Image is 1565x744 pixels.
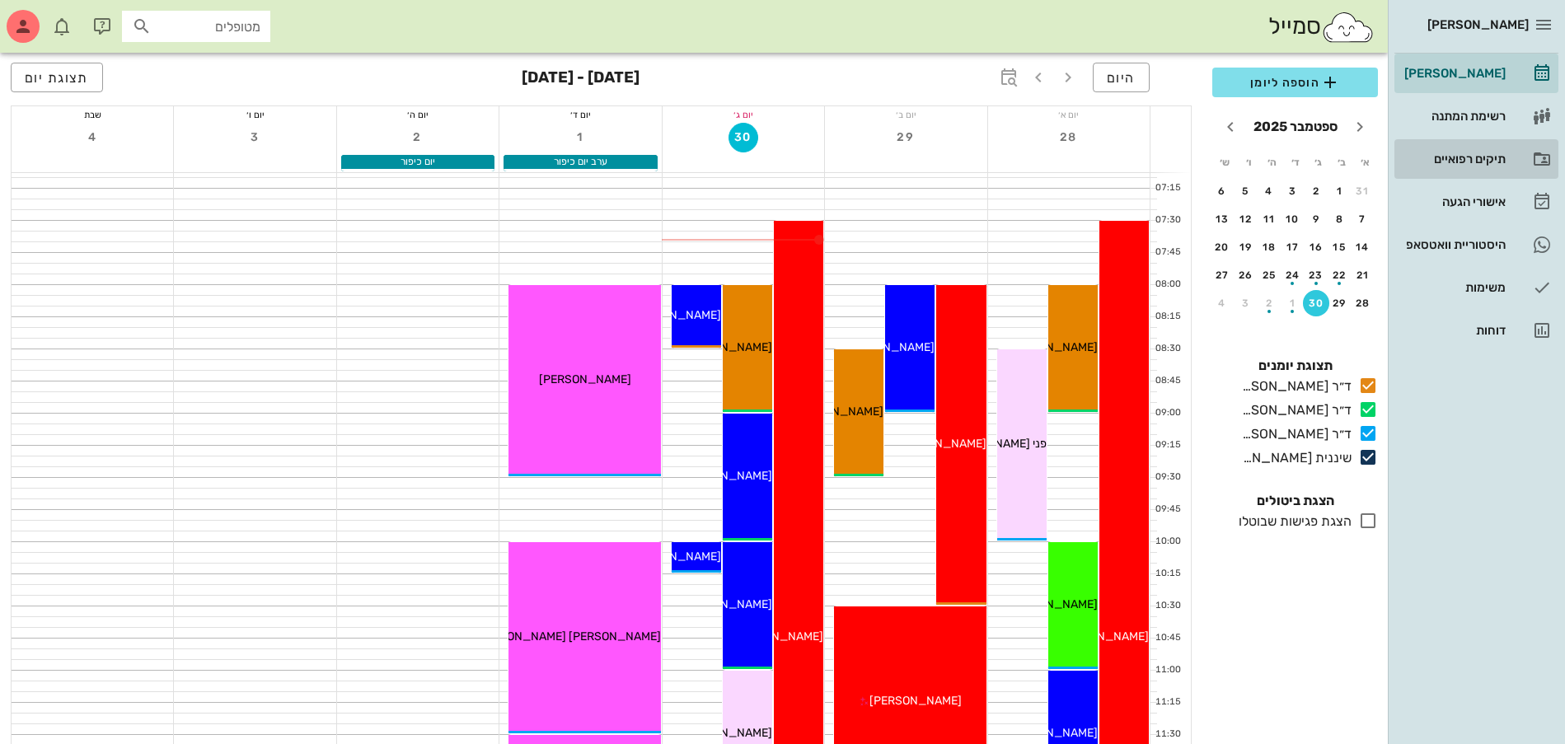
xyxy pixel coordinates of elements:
[499,106,661,123] div: יום ד׳
[680,469,772,483] span: [PERSON_NAME]
[1150,374,1184,388] div: 08:45
[1150,470,1184,484] div: 09:30
[988,106,1150,123] div: יום א׳
[1280,241,1306,253] div: 17
[629,550,721,564] span: [PERSON_NAME]
[1233,262,1259,288] button: 26
[1280,297,1306,309] div: 1
[49,13,59,23] span: תג
[1327,213,1353,225] div: 8
[1107,70,1136,86] span: היום
[1212,68,1378,97] button: הוספה ליומן
[12,106,173,123] div: שבת
[1280,178,1306,204] button: 3
[1355,148,1376,176] th: א׳
[474,629,661,643] span: [PERSON_NAME] [PERSON_NAME]
[680,597,772,611] span: [PERSON_NAME]
[1350,297,1376,309] div: 28
[842,340,935,354] span: [PERSON_NAME]
[1057,629,1149,643] span: [PERSON_NAME]
[1214,148,1235,176] th: ש׳
[1350,290,1376,316] button: 28
[1401,67,1506,80] div: [PERSON_NAME]
[1350,185,1376,197] div: 31
[1303,234,1329,260] button: 16
[337,106,499,123] div: יום ה׳
[1256,234,1282,260] button: 18
[731,629,823,643] span: [PERSON_NAME]
[1150,599,1184,613] div: 10:30
[1303,178,1329,204] button: 2
[1308,148,1329,176] th: ג׳
[1256,206,1282,232] button: 11
[1054,130,1084,144] span: 28
[401,156,435,167] span: יום כיפור
[1150,728,1184,742] div: 11:30
[1401,152,1506,166] div: תיקים רפואיים
[1235,400,1352,420] div: ד״ר [PERSON_NAME]
[891,123,921,152] button: 29
[729,123,758,152] button: 30
[1327,234,1353,260] button: 15
[566,130,596,144] span: 1
[1327,178,1353,204] button: 1
[1280,185,1306,197] div: 3
[1093,63,1150,92] button: היום
[1233,213,1259,225] div: 12
[680,726,772,740] span: [PERSON_NAME]
[1350,234,1376,260] button: 14
[1150,631,1184,645] div: 10:45
[1209,290,1235,316] button: 4
[1394,54,1558,93] a: [PERSON_NAME]
[1256,241,1282,253] div: 18
[680,340,772,354] span: [PERSON_NAME]
[1350,262,1376,288] button: 21
[1401,324,1506,337] div: דוחות
[1280,269,1306,281] div: 24
[1261,148,1282,176] th: ה׳
[1303,290,1329,316] button: 30
[1394,139,1558,179] a: תיקים רפואיים
[1150,406,1184,420] div: 09:00
[1280,213,1306,225] div: 10
[869,694,962,708] span: [PERSON_NAME]
[1233,234,1259,260] button: 19
[1235,424,1352,444] div: ד״ר [PERSON_NAME]
[1256,297,1282,309] div: 2
[1280,206,1306,232] button: 10
[1216,112,1245,142] button: חודש הבא
[1256,178,1282,204] button: 4
[1350,213,1376,225] div: 7
[1235,448,1352,468] div: שיננית [PERSON_NAME]
[1233,178,1259,204] button: 5
[1209,269,1235,281] div: 27
[241,123,270,152] button: 3
[1256,185,1282,197] div: 4
[1150,278,1184,292] div: 08:00
[1256,269,1282,281] div: 25
[1233,185,1259,197] div: 5
[1233,206,1259,232] button: 12
[1350,241,1376,253] div: 14
[1232,512,1352,531] div: הצגת פגישות שבוטלו
[77,123,107,152] button: 4
[1150,342,1184,356] div: 08:30
[1350,206,1376,232] button: 7
[825,106,986,123] div: יום ב׳
[554,156,607,167] span: ערב יום כיפור
[891,130,921,144] span: 29
[1321,11,1375,44] img: SmileCloud logo
[1054,123,1084,152] button: 28
[1394,96,1558,136] a: רשימת המתנה
[1256,290,1282,316] button: 2
[77,130,107,144] span: 4
[1256,213,1282,225] div: 11
[1150,535,1184,549] div: 10:00
[1212,491,1378,511] h4: הצגת ביטולים
[1394,311,1558,350] a: דוחות
[1331,148,1352,176] th: ב׳
[1280,262,1306,288] button: 24
[1401,110,1506,123] div: רשימת המתנה
[663,106,824,123] div: יום ג׳
[1209,185,1235,197] div: 6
